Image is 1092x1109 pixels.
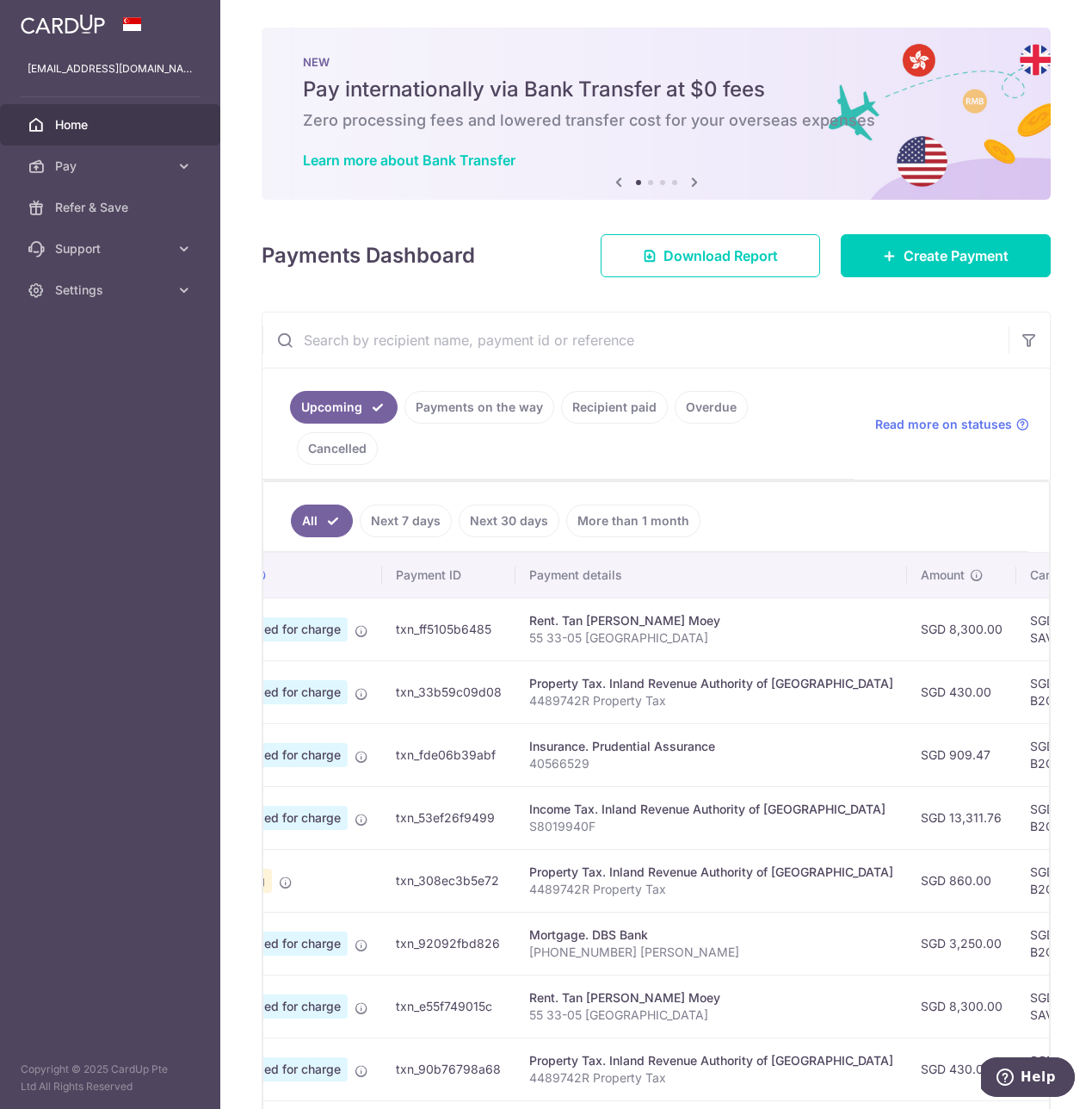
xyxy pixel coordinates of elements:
[675,391,748,424] a: Overdue
[841,234,1051,277] a: Create Payment
[875,416,1029,433] a: Read more on statuses
[55,158,169,175] span: Pay
[55,199,169,216] span: Refer & Save
[529,864,893,881] div: Property Tax. Inland Revenue Authority of [GEOGRAPHIC_DATA]
[529,989,893,1007] div: Rent. Tan [PERSON_NAME] Moey
[382,912,515,975] td: txn_92092fbd826
[459,505,559,537] a: Next 30 days
[211,1057,348,1081] span: Scheduled for charge
[290,391,398,424] a: Upcoming
[529,944,893,961] p: [PHONE_NUMBER] [PERSON_NAME]
[211,743,348,767] span: Scheduled for charge
[382,849,515,912] td: txn_308ec3b5e72
[904,245,1009,266] span: Create Payment
[529,926,893,944] div: Mortgage. DBS Bank
[663,245,778,266] span: Download Report
[211,806,348,830] span: Scheduled for charge
[211,994,348,1019] span: Scheduled for charge
[566,505,700,537] a: More than 1 month
[303,110,1009,131] h6: Zero processing fees and lowered transfer cost for your overseas expenses
[601,234,820,277] a: Download Report
[529,612,893,629] div: Rent. Tan [PERSON_NAME] Moey
[515,553,907,598] th: Payment details
[303,152,515,169] a: Learn more about Bank Transfer
[981,1057,1075,1100] iframe: Opens a widget where you can find more information
[211,617,348,641] span: Scheduled for charge
[382,553,515,598] th: Payment ID
[55,240,169,257] span: Support
[907,598,1016,660] td: SGD 8,300.00
[529,675,893,692] div: Property Tax. Inland Revenue Authority of [GEOGRAPHIC_DATA]
[529,881,893,898] p: 4489742R Property Tax
[529,1052,893,1069] div: Property Tax. Inland Revenue Authority of [GEOGRAPHIC_DATA]
[875,416,1012,433] span: Read more on statuses
[529,818,893,835] p: S8019940F
[211,680,348,704] span: Scheduled for charge
[40,12,75,28] span: Help
[291,505,353,537] a: All
[297,432,378,465] a: Cancelled
[262,240,475,271] h4: Payments Dashboard
[907,723,1016,786] td: SGD 909.47
[529,755,893,772] p: 40566529
[262,28,1051,200] img: Bank transfer banner
[382,598,515,660] td: txn_ff5105b6485
[262,313,1009,368] input: Search by recipient name, payment id or reference
[21,14,105,34] img: CardUp
[921,567,965,584] span: Amount
[55,282,169,299] span: Settings
[529,738,893,755] div: Insurance. Prudential Assurance
[907,975,1016,1038] td: SGD 8,300.00
[907,1038,1016,1100] td: SGD 430.00
[303,55,1009,69] p: NEW
[404,391,554,424] a: Payments on the way
[55,116,169,133] span: Home
[907,849,1016,912] td: SGD 860.00
[907,786,1016,849] td: SGD 13,311.76
[529,1007,893,1024] p: 55 33-05 [GEOGRAPHIC_DATA]
[28,60,193,77] p: [EMAIL_ADDRESS][DOMAIN_NAME]
[382,975,515,1038] td: txn_e55f749015c
[211,932,348,956] span: Scheduled for charge
[303,76,1009,103] h5: Pay internationally via Bank Transfer at $0 fees
[907,660,1016,723] td: SGD 430.00
[360,505,452,537] a: Next 7 days
[529,629,893,647] p: 55 33-05 [GEOGRAPHIC_DATA]
[529,801,893,818] div: Income Tax. Inland Revenue Authority of [GEOGRAPHIC_DATA]
[561,391,668,424] a: Recipient paid
[382,1038,515,1100] td: txn_90b76798a68
[529,692,893,709] p: 4489742R Property Tax
[382,660,515,723] td: txn_33b59c09d08
[382,723,515,786] td: txn_fde06b39abf
[529,1069,893,1087] p: 4489742R Property Tax
[907,912,1016,975] td: SGD 3,250.00
[382,786,515,849] td: txn_53ef26f9499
